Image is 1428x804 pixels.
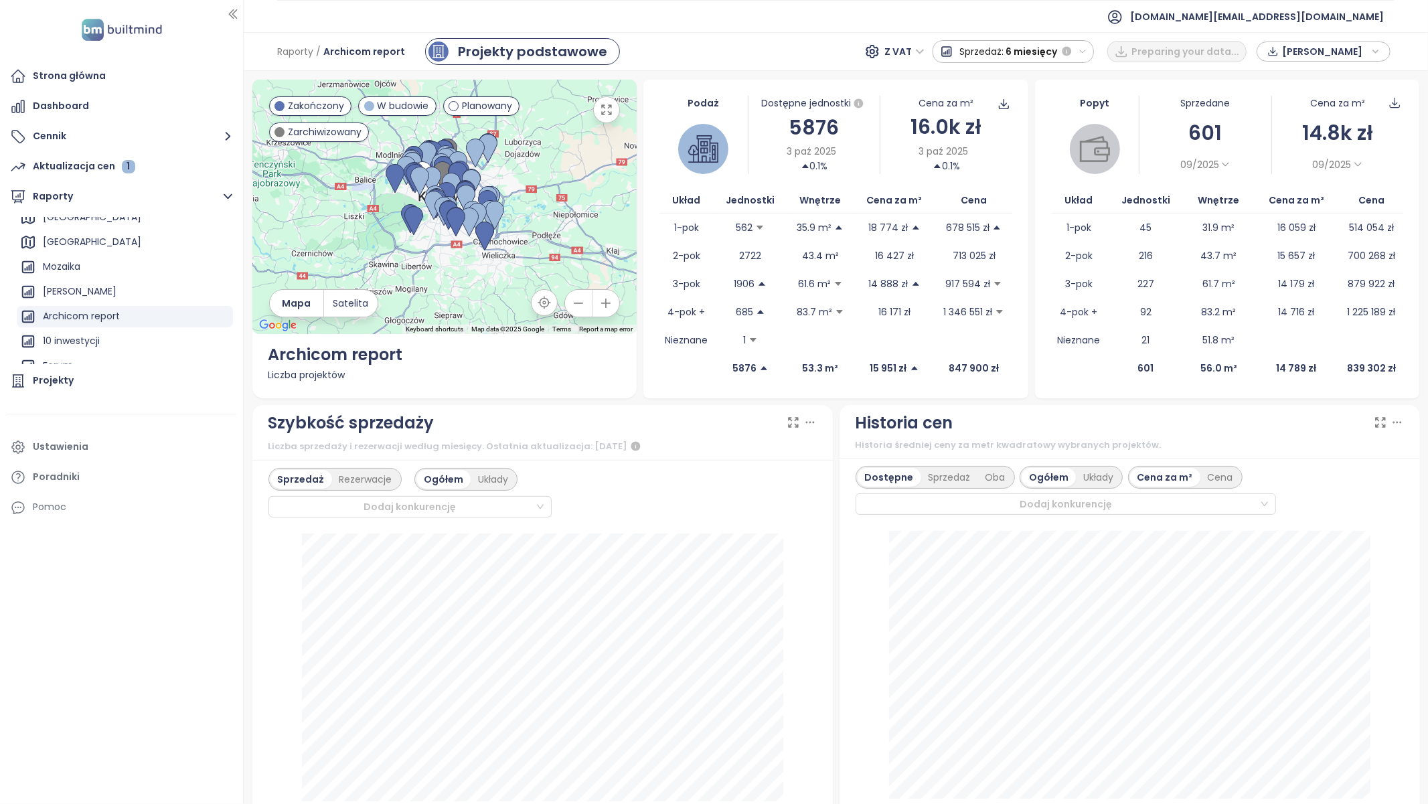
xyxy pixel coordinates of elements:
th: Cena [936,187,1012,214]
a: Poradniki [7,464,236,491]
div: Cena za m² [919,96,974,110]
span: caret-up [911,223,921,232]
th: Cena za m² [1253,187,1340,214]
button: Preparing your data... [1107,41,1247,62]
p: 227 [1137,276,1154,291]
button: Cennik [7,123,236,150]
span: [PERSON_NAME] [1282,42,1368,62]
span: caret-down [748,335,758,345]
a: Ustawienia [7,434,236,461]
div: [GEOGRAPHIC_DATA] [43,209,141,226]
img: logo [78,16,166,44]
span: Preparing your data... [1131,44,1239,59]
div: Archicom report [17,306,233,327]
p: 43.4 m² [802,248,839,263]
div: Dashboard [33,98,89,114]
div: 1 [122,160,135,173]
p: 61.7 m² [1202,276,1235,291]
span: Sprzedaż: [960,39,1004,64]
img: wallet [1080,134,1110,164]
td: Nieznane [659,326,713,354]
a: Report a map error [579,325,633,333]
p: 43.7 m² [1201,248,1237,263]
div: [PERSON_NAME] [17,281,233,303]
span: caret-up [834,223,844,232]
button: Sprzedaż:6 miesięcy [933,40,1095,63]
div: 0.1% [933,159,960,173]
div: Ogółem [1022,468,1076,487]
div: Cena za m² [1310,96,1365,110]
p: 83.2 m² [1202,305,1237,319]
td: 3-pok [659,270,713,298]
th: Układ [1051,187,1107,214]
p: 514 054 zł [1349,220,1394,235]
span: caret-up [910,364,919,373]
p: 16 427 zł [875,248,914,263]
td: 3-pok [1051,270,1107,298]
div: Podaż [659,96,748,110]
div: Projekty [33,372,74,389]
a: Terms (opens in new tab) [552,325,571,333]
p: 14 888 zł [869,276,908,291]
span: / [316,39,321,64]
p: 713 025 zł [953,248,996,263]
div: Oba [978,468,1013,487]
p: 21 [1142,333,1150,347]
div: Pomoc [33,499,66,515]
th: Wnętrze [788,187,854,214]
a: Aktualizacja cen 1 [7,153,236,180]
span: caret-up [992,223,1002,232]
span: caret-up [933,161,942,171]
span: caret-down [993,279,1002,289]
p: 53.3 m² [802,361,838,376]
img: Google [256,317,300,334]
div: Archicom report [268,342,621,368]
a: Dashboard [7,93,236,120]
p: 5876 [732,361,757,376]
div: Cena za m² [1130,468,1200,487]
div: Mozaika [17,256,233,278]
div: Rezerwacje [332,470,400,489]
div: Projekty podstawowe [458,42,607,62]
p: 14 716 zł [1278,305,1314,319]
div: Szybkość sprzedaży [268,410,434,436]
a: Open this area in Google Maps (opens a new window) [256,317,300,334]
div: [GEOGRAPHIC_DATA] [17,232,233,253]
div: Forum [17,355,233,377]
span: caret-down [755,223,765,232]
p: 1 [743,333,746,347]
span: [DOMAIN_NAME][EMAIL_ADDRESS][DOMAIN_NAME] [1130,1,1384,33]
div: Mozaika [43,258,80,275]
span: 09/2025 [1312,157,1351,172]
span: 3 paź 2025 [919,144,969,159]
span: 09/2025 [1180,157,1219,172]
div: Sprzedane [1139,96,1271,110]
td: 1-pok [1051,214,1107,242]
div: [GEOGRAPHIC_DATA] [17,207,233,228]
p: 2722 [739,248,761,263]
p: 16 059 zł [1277,220,1316,235]
span: Satelita [333,296,369,311]
p: 16 171 zł [878,305,910,319]
div: Pomoc [7,494,236,521]
div: Popyt [1051,96,1139,110]
span: 6 miesięcy [1006,39,1057,64]
div: Strona główna [33,68,106,84]
span: Map data ©2025 Google [471,325,544,333]
span: Mapa [282,296,311,311]
p: 1906 [734,276,755,291]
span: Z VAT [885,42,925,62]
p: 14 179 zł [1278,276,1314,291]
div: Dostępne jednostki [748,96,880,112]
p: 678 515 zł [946,220,989,235]
button: Raporty [7,183,236,210]
a: Projekty [7,368,236,394]
th: Jednostki [713,187,787,214]
p: 51.8 m² [1203,333,1235,347]
div: Sprzedaż [270,470,332,489]
button: Mapa [270,290,323,317]
div: 10 inwestycji [43,333,100,349]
